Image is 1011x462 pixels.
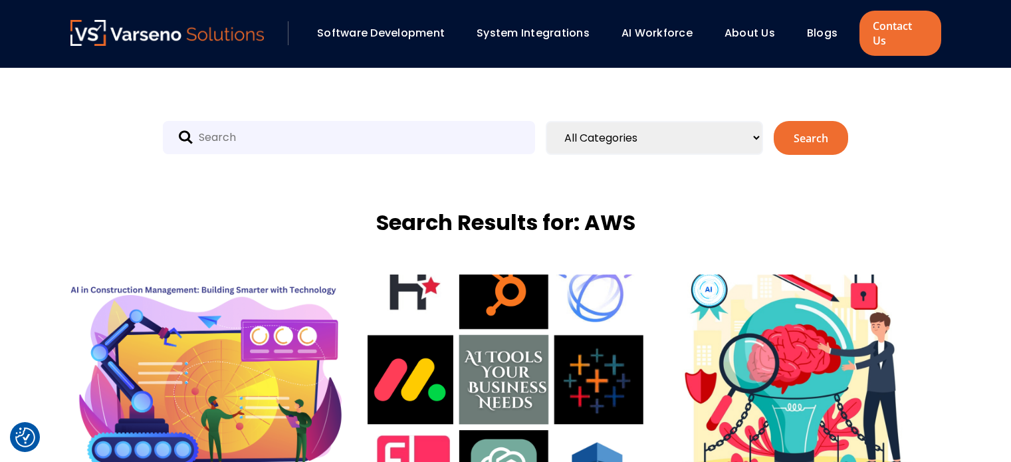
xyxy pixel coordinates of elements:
a: System Integrations [477,25,590,41]
div: Software Development [310,22,463,45]
div: System Integrations [470,22,608,45]
div: About Us [718,22,794,45]
a: Blogs [807,25,838,41]
a: Varseno Solutions – Product Engineering & IT Services [70,20,265,47]
a: Contact Us [859,11,941,56]
input: Search [163,121,535,154]
div: Blogs [800,22,856,45]
a: AI Workforce [621,25,693,41]
button: Search [774,121,848,155]
button: Cookie Settings [15,427,35,447]
img: Varseno Solutions – Product Engineering & IT Services [70,20,265,46]
h2: Search Results for: AWS [376,208,635,237]
div: AI Workforce [615,22,711,45]
a: About Us [725,25,775,41]
a: Software Development [317,25,445,41]
img: Revisit consent button [15,427,35,447]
